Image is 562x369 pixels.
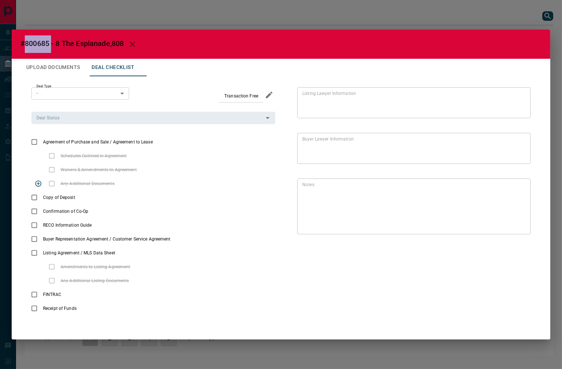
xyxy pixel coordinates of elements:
[302,181,523,231] textarea: text field
[41,139,155,145] span: Agreement of Purchase and Sale / Agreement to Lease
[86,59,140,76] button: Deal Checklist
[20,59,86,76] button: Upload Documents
[41,291,63,298] span: FINTRAC
[302,136,523,161] textarea: text field
[41,194,77,201] span: Copy of Deposit
[31,177,45,191] span: Toggle Applicable
[41,236,173,242] span: Buyer Representation Agreement / Customer Service Agreement
[41,305,78,312] span: Receipt of Funds
[59,166,139,173] span: Waivers & Amendments to Agreement
[59,277,131,284] span: Any Additional Listing Documents
[20,39,124,48] span: #800685 - 8 The Esplanade,808
[263,89,275,101] button: edit
[36,84,51,89] label: Deal Type
[59,180,116,187] span: Any Additional Documents
[41,250,117,256] span: Listing Agreement / MLS Data Sheet
[263,113,273,123] button: Open
[41,222,93,228] span: RECO Information Guide
[41,208,90,215] span: Confirmation of Co-Op
[302,90,523,115] textarea: text field
[31,87,129,100] div: -
[59,153,129,159] span: Schedules Outlined in Agreement
[59,264,132,270] span: Amendments to Listing Agreement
